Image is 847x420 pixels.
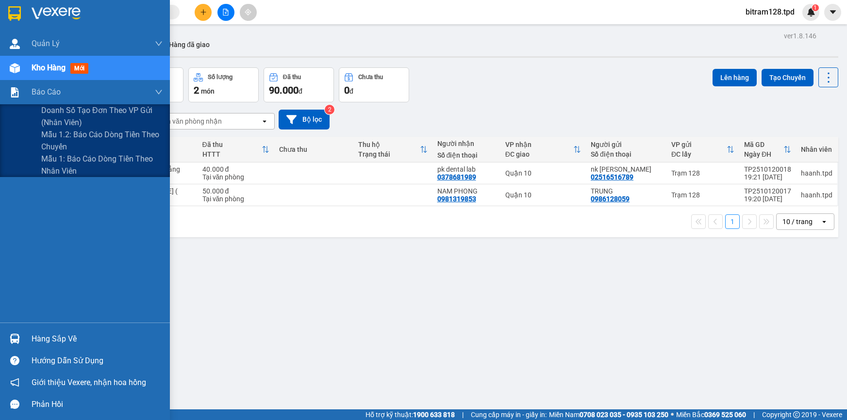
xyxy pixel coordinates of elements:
img: warehouse-icon [10,63,20,73]
span: Mẫu 1: Báo cáo dòng tiền theo nhân viên [41,153,163,177]
span: copyright [793,411,800,418]
span: 90.000 [269,84,299,96]
span: bitram128.tpd [738,6,802,18]
span: đ [299,87,302,95]
div: Người nhận [437,140,496,147]
span: message [10,400,19,409]
svg: open [261,117,268,125]
span: caret-down [829,8,837,16]
img: logo-vxr [8,6,21,21]
div: TP2510120018 [744,165,791,173]
th: Toggle SortBy [500,137,586,162]
span: Kho hàng [32,63,66,72]
span: down [155,88,163,96]
span: Hỗ trợ kỹ thuật: [365,409,455,420]
div: pk dental lab [437,165,496,173]
span: aim [245,9,251,16]
button: caret-down [824,4,841,21]
span: Mẫu 1.2: Báo cáo dòng tiền theo chuyến [41,129,163,153]
span: | [462,409,464,420]
button: aim [240,4,257,21]
div: Tại văn phòng [202,173,269,181]
div: Đã thu [283,74,301,81]
span: 0 [344,84,349,96]
button: Tạo Chuyến [762,69,814,86]
div: 0981319853 [437,195,476,203]
span: down [155,40,163,48]
div: Người gửi [591,141,662,148]
div: NAM PHONG [437,187,496,195]
th: Toggle SortBy [198,137,274,162]
span: Doanh số tạo đơn theo VP gửi (nhân viên) [41,104,163,129]
div: Số điện thoại [437,151,496,159]
div: Số lượng [208,74,233,81]
span: file-add [222,9,229,16]
button: Đã thu90.000đ [264,67,334,102]
span: Miền Bắc [676,409,746,420]
div: VP gửi [671,141,727,148]
span: mới [70,63,88,74]
span: Miền Nam [549,409,668,420]
button: Lên hàng [713,69,757,86]
div: ĐC lấy [671,150,727,158]
sup: 2 [325,105,334,114]
button: Hàng đã giao [161,33,217,56]
img: solution-icon [10,87,20,97]
div: 0378681989 [437,173,476,181]
span: Báo cáo [32,86,61,98]
button: Bộ lọc [279,110,330,129]
div: haanh.tpd [801,169,832,177]
svg: open [820,218,828,226]
div: 19:20 [DATE] [744,195,791,203]
div: ver 1.8.146 [784,31,816,41]
div: 10 / trang [782,217,813,226]
div: Hàng sắp về [32,332,163,346]
span: Giới thiệu Vexere, nhận hoa hồng [32,376,146,388]
div: Số điện thoại [591,150,662,158]
span: món [201,87,215,95]
button: file-add [217,4,234,21]
img: icon-new-feature [807,8,815,16]
div: HTTT [202,150,262,158]
button: plus [195,4,212,21]
div: haanh.tpd [801,191,832,199]
div: Đã thu [202,141,262,148]
span: 2 [194,84,199,96]
div: Chọn văn phòng nhận [155,116,222,126]
div: 19:21 [DATE] [744,173,791,181]
span: question-circle [10,356,19,365]
div: Chưa thu [358,74,383,81]
span: 1 [814,4,817,11]
div: Quận 10 [505,191,581,199]
div: nk lê anh [591,165,662,173]
span: Cung cấp máy in - giấy in: [471,409,547,420]
span: Quản Lý [32,37,60,49]
button: Số lượng2món [188,67,259,102]
strong: 1900 633 818 [413,411,455,419]
button: 1 [725,214,740,229]
div: TRUNG [591,187,662,195]
th: Toggle SortBy [739,137,796,162]
div: VP nhận [505,141,573,148]
img: warehouse-icon [10,39,20,49]
div: 40.000 đ [202,165,269,173]
strong: 0708 023 035 - 0935 103 250 [580,411,668,419]
strong: 0369 525 060 [704,411,746,419]
th: Toggle SortBy [666,137,739,162]
div: Thu hộ [358,141,420,148]
div: Ngày ĐH [744,150,783,158]
div: Chưa thu [279,145,349,153]
span: ⚪️ [671,413,674,417]
div: Quận 10 [505,169,581,177]
div: Tại văn phòng [202,195,269,203]
span: đ [349,87,353,95]
div: ĐC giao [505,150,573,158]
div: Nhân viên [801,145,832,153]
div: Phản hồi [32,397,163,412]
span: plus [200,9,207,16]
div: Trạm 128 [671,191,734,199]
div: Mã GD [744,141,783,148]
span: notification [10,378,19,387]
div: Trạng thái [358,150,420,158]
sup: 1 [812,4,819,11]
